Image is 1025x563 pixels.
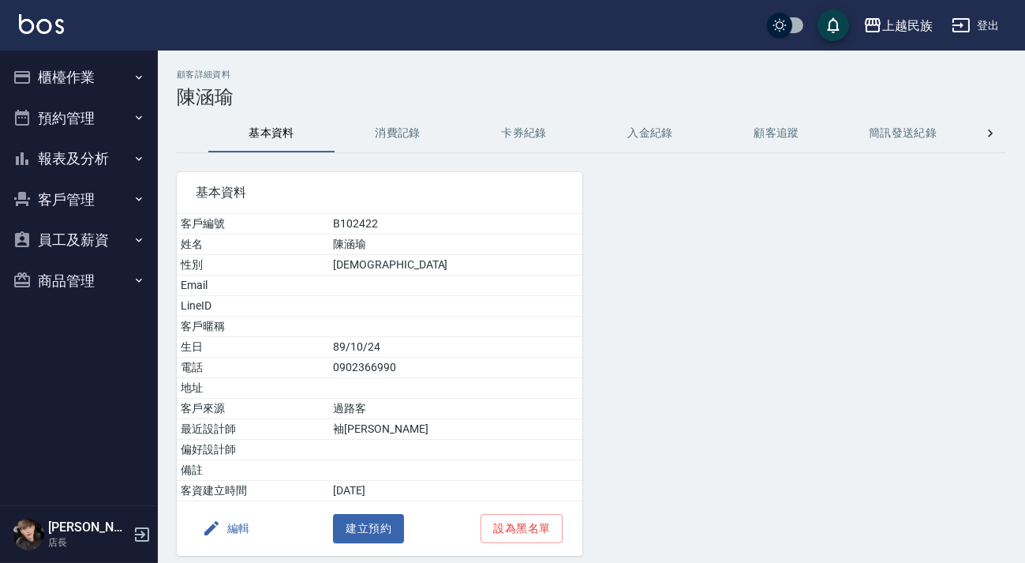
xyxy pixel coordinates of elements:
button: 客戶管理 [6,179,152,220]
button: 預約管理 [6,98,152,139]
button: 商品管理 [6,261,152,302]
td: B102422 [329,214,582,235]
td: 備註 [177,460,329,481]
button: 登出 [945,11,1006,40]
button: save [817,9,849,41]
button: 櫃檯作業 [6,57,152,98]
td: 地址 [177,378,329,399]
td: 客戶來源 [177,399,329,419]
td: 陳涵瑜 [329,235,582,255]
button: 設為黑名單 [481,514,563,543]
img: Logo [19,14,64,34]
td: 袖[PERSON_NAME] [329,419,582,440]
button: 簡訊發送紀錄 [840,114,966,152]
h3: 陳涵瑜 [177,86,1006,108]
td: Email [177,276,329,296]
button: 上越民族 [857,9,939,42]
span: 基本資料 [196,185,563,201]
button: 報表及分析 [6,138,152,179]
td: 89/10/24 [329,337,582,358]
button: 消費記錄 [335,114,461,152]
td: 性別 [177,255,329,276]
td: 偏好設計師 [177,440,329,460]
td: [DATE] [329,481,582,501]
h5: [PERSON_NAME] [48,520,129,535]
div: 上越民族 [882,16,933,36]
td: [DEMOGRAPHIC_DATA] [329,255,582,276]
td: 電話 [177,358,329,378]
td: 生日 [177,337,329,358]
td: 0902366990 [329,358,582,378]
button: 入金紀錄 [587,114,713,152]
button: 員工及薪資 [6,220,152,261]
button: 基本資料 [208,114,335,152]
td: 最近設計師 [177,419,329,440]
td: 客資建立時間 [177,481,329,501]
h2: 顧客詳細資料 [177,69,1006,80]
td: LineID [177,296,329,317]
p: 店長 [48,535,129,550]
button: 卡券紀錄 [461,114,587,152]
button: 顧客追蹤 [713,114,840,152]
td: 姓名 [177,235,329,255]
td: 客戶編號 [177,214,329,235]
img: Person [13,519,44,550]
button: 建立預約 [333,514,404,543]
td: 客戶暱稱 [177,317,329,337]
td: 過路客 [329,399,582,419]
button: 編輯 [196,514,256,543]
